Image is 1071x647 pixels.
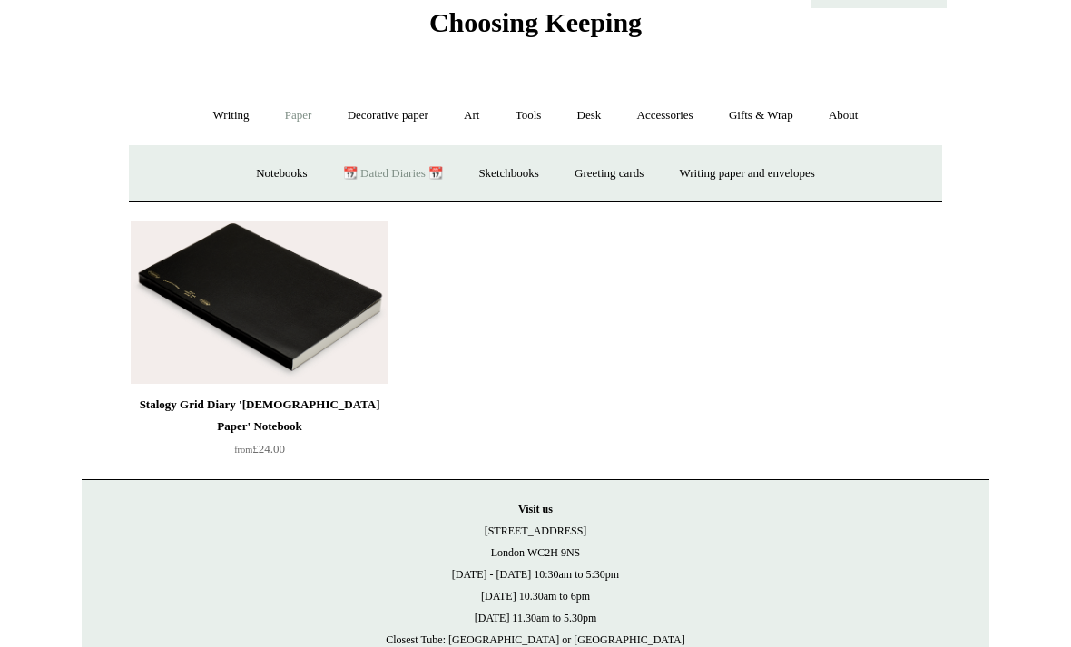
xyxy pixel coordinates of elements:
a: About [812,92,875,140]
a: Art [447,92,496,140]
img: Stalogy Grid Diary 'Bible Paper' Notebook [131,221,388,384]
a: Sketchbooks [462,150,555,198]
a: Gifts & Wrap [712,92,810,140]
a: Writing [197,92,266,140]
a: Decorative paper [331,92,445,140]
span: from [234,445,252,455]
div: Stalogy Grid Diary '[DEMOGRAPHIC_DATA] Paper' Notebook [135,394,384,437]
a: Writing paper and envelopes [663,150,831,198]
a: Stalogy Grid Diary '[DEMOGRAPHIC_DATA] Paper' Notebook from£24.00 [131,394,388,468]
span: Choosing Keeping [429,7,642,37]
a: Tools [499,92,558,140]
a: Choosing Keeping [429,22,642,34]
a: Greeting cards [558,150,660,198]
a: Notebooks [240,150,323,198]
strong: Visit us [518,503,553,515]
a: Paper [269,92,329,140]
span: £24.00 [234,442,285,456]
a: Stalogy Grid Diary 'Bible Paper' Notebook Stalogy Grid Diary 'Bible Paper' Notebook [131,221,388,384]
a: Accessories [621,92,710,140]
a: 📆 Dated Diaries 📆 [327,150,459,198]
a: Desk [561,92,618,140]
